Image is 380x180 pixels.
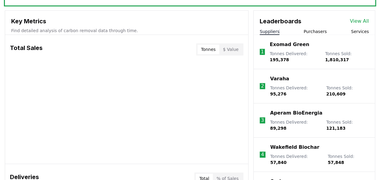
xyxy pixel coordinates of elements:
button: $ Value [219,45,242,54]
p: Tonnes Sold : [328,153,369,165]
a: Aperam BioEnergia [270,109,322,117]
span: 89,298 [270,126,286,131]
a: Wakefield Biochar [270,144,319,151]
button: Purchasers [304,28,327,35]
span: 195,378 [270,57,289,62]
a: Exomad Green [270,41,309,48]
p: 2 [261,82,264,90]
p: Tonnes Delivered : [270,85,320,97]
span: 95,276 [270,92,286,96]
span: 57,848 [328,160,344,165]
h3: Total Sales [10,43,43,55]
p: Find detailed analysis of carbon removal data through time. [11,28,242,34]
button: Suppliers [260,28,279,35]
p: Tonnes Sold : [326,119,369,131]
p: 3 [261,117,264,124]
p: Tonnes Delivered : [270,51,319,63]
p: Tonnes Sold : [325,51,369,63]
button: Tonnes [197,45,219,54]
span: 57,840 [270,160,287,165]
p: 1 [261,48,264,55]
p: Tonnes Sold : [326,85,369,97]
a: Varaha [270,75,289,82]
h3: Leaderboards [260,17,301,26]
span: 210,609 [326,92,346,96]
h3: Key Metrics [11,17,242,26]
p: 4 [261,151,264,158]
p: Tonnes Delivered : [270,153,322,165]
button: Services [351,28,369,35]
a: View All [350,18,369,25]
span: 1,810,317 [325,57,349,62]
p: Tonnes Delivered : [270,119,320,131]
span: 121,183 [326,126,346,131]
